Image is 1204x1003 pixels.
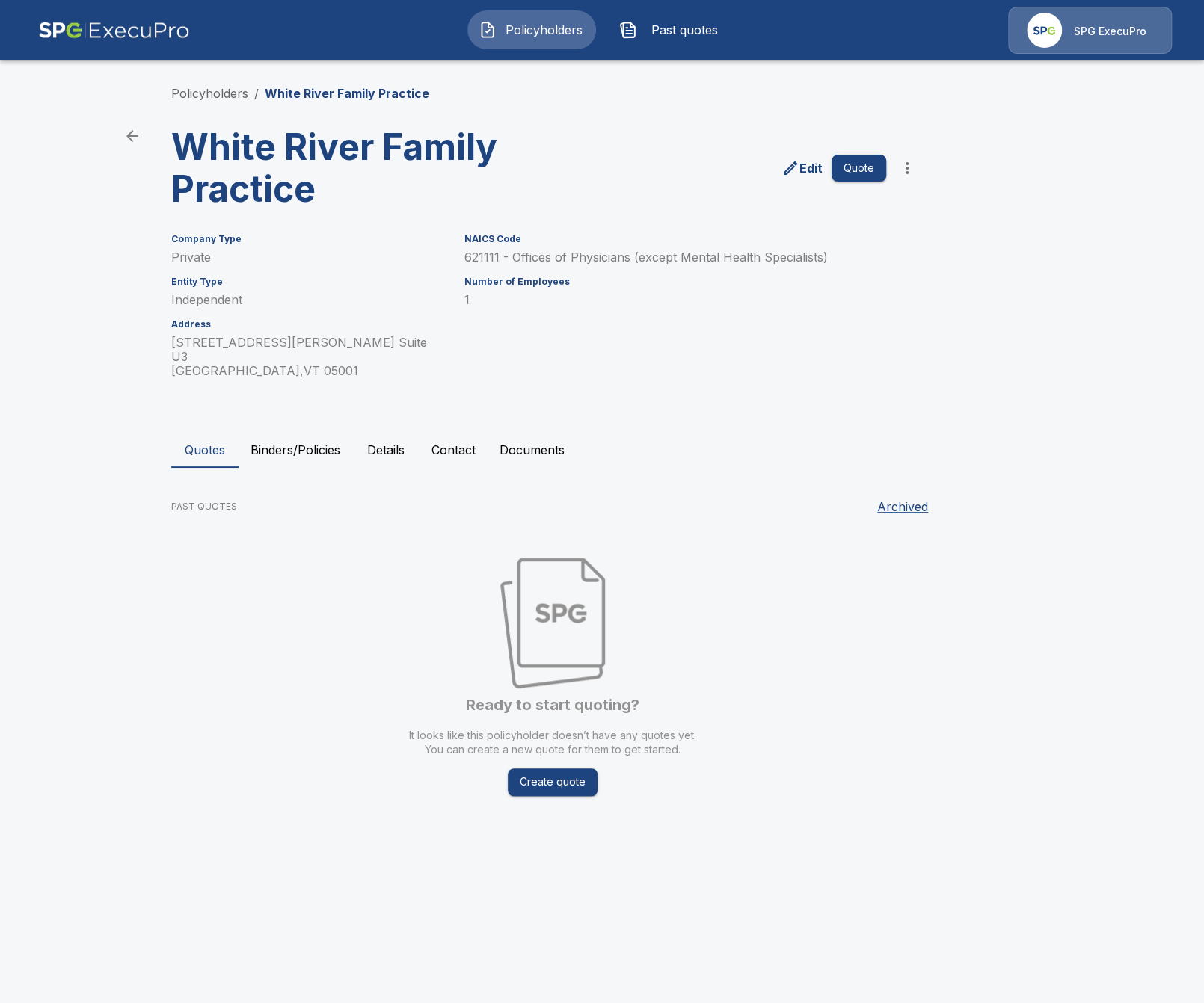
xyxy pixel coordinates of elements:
button: Past quotes IconPast quotes [608,10,737,49]
li: / [254,84,259,102]
img: No quotes [500,558,605,688]
img: AA Logo [38,7,190,54]
a: Policyholders [171,86,248,101]
a: back [117,121,147,151]
p: Edit [799,159,823,177]
a: edit [778,156,826,180]
p: White River Family Practice [265,84,429,102]
img: Policyholders Icon [479,21,497,39]
button: Policyholders IconPolicyholders [467,10,596,49]
span: Policyholders [503,21,585,39]
button: Contact [420,432,488,468]
nav: breadcrumb [171,84,429,102]
button: Quote [832,155,886,182]
img: Agency Icon [1027,13,1062,48]
h6: Address [171,319,446,330]
p: SPG ExecuPro [1074,24,1146,39]
p: [STREET_ADDRESS][PERSON_NAME] Suite U3 [GEOGRAPHIC_DATA] , VT 05001 [171,336,446,378]
p: Private [171,250,446,265]
h6: Entity Type [171,277,446,287]
button: more [892,153,922,183]
h6: Company Type [171,234,446,244]
button: Quotes [171,432,239,468]
p: It looks like this policyholder doesn’t have any quotes yet. You can create a new quote for them ... [409,728,696,756]
button: Binders/Policies [239,432,352,468]
span: Past quotes [643,21,725,39]
a: Agency IconSPG ExecuPro [1008,7,1172,54]
h6: Number of Employees [464,277,886,287]
div: policyholder tabs [171,432,1033,468]
h3: White River Family Practice [171,126,541,210]
p: Independent [171,293,446,307]
button: Details [352,432,420,468]
h6: NAICS Code [464,234,886,244]
button: Create quote [508,768,598,796]
p: PAST QUOTES [171,500,237,513]
h6: Ready to start quoting? [466,694,639,716]
button: Archived [871,492,934,522]
img: Past quotes Icon [619,21,637,39]
button: Documents [488,432,577,468]
p: 1 [464,293,886,307]
p: 621111 - Offices of Physicians (except Mental Health Specialists) [464,250,886,265]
